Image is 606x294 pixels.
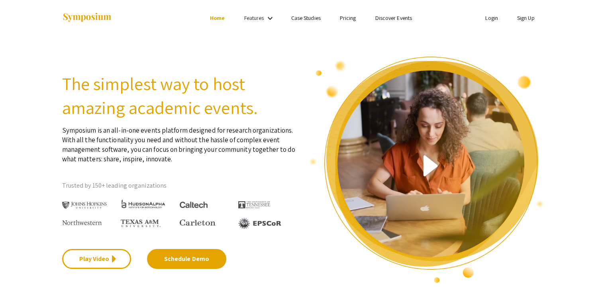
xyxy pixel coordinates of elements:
img: Caltech [180,202,208,208]
a: Case Studies [291,14,321,22]
img: The University of Tennessee [238,201,270,208]
img: Johns Hopkins University [62,202,107,209]
a: Sign Up [517,14,535,22]
img: Symposium by ForagerOne [62,12,112,23]
img: HudsonAlpha [121,199,166,208]
h2: The simplest way to host amazing academic events. [62,72,297,120]
a: Login [485,14,498,22]
a: Play Video [62,249,131,269]
a: Pricing [340,14,356,22]
img: video overview of Symposium [309,56,544,284]
p: Symposium is an all-in-one events platform designed for research organizations. With all the func... [62,120,297,164]
a: Home [210,14,225,22]
p: Trusted by 150+ leading organizations [62,180,297,192]
a: Discover Events [375,14,412,22]
mat-icon: Expand Features list [265,14,275,23]
iframe: Chat [6,258,34,288]
img: Northwestern [62,220,102,225]
img: Carleton [180,220,216,226]
img: Texas A&M University [121,220,161,227]
a: Features [244,14,264,22]
img: EPSCOR [238,218,282,229]
a: Schedule Demo [147,249,226,269]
